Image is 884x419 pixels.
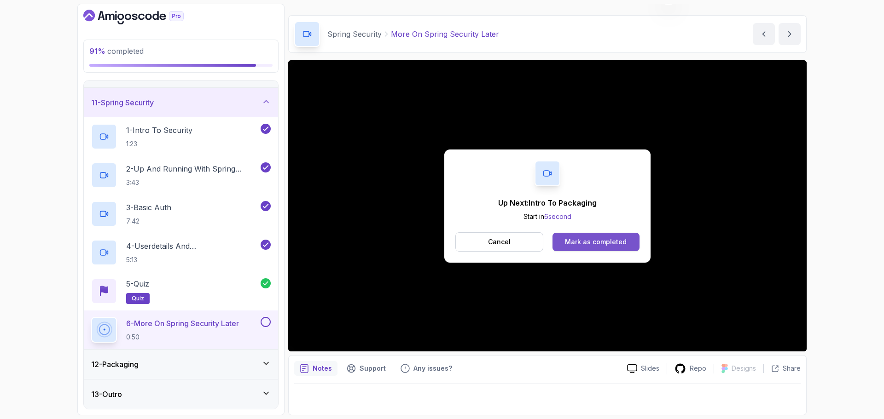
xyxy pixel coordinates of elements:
p: Up Next: Intro To Packaging [498,197,597,208]
p: Slides [641,364,659,373]
p: 4 - Userdetails And Bcryptpasswordencoder [126,241,259,252]
p: 0:50 [126,333,239,342]
button: 4-Userdetails And Bcryptpasswordencoder5:13 [91,240,271,265]
h3: 11 - Spring Security [91,97,154,108]
p: Any issues? [413,364,452,373]
button: 13-Outro [84,379,278,409]
p: More On Spring Security Later [391,29,499,40]
button: 12-Packaging [84,350,278,379]
button: 1-Intro To Security1:23 [91,124,271,149]
button: 2-Up And Running With Spring Security3:43 [91,162,271,188]
p: Designs [732,364,756,373]
iframe: 3 - More on Spring Security [288,60,807,351]
button: 3-Basic Auth7:42 [91,201,271,227]
p: Spring Security [327,29,382,40]
p: 5 - Quiz [126,278,149,289]
span: 91 % [89,46,105,56]
button: Support button [341,361,391,376]
p: Notes [313,364,332,373]
p: Share [783,364,801,373]
button: 6-More On Spring Security Later0:50 [91,317,271,343]
p: 1 - Intro To Security [126,125,192,136]
p: 3 - Basic Auth [126,202,171,213]
p: 3:43 [126,178,259,187]
p: Cancel [488,237,511,247]
a: Slides [620,364,667,373]
button: Cancel [455,232,543,252]
a: Dashboard [83,10,205,24]
button: Mark as completed [552,233,640,251]
button: 11-Spring Security [84,88,278,117]
button: previous content [753,23,775,45]
span: 6 second [544,212,571,220]
span: completed [89,46,144,56]
p: 1:23 [126,139,192,149]
button: next content [779,23,801,45]
p: Support [360,364,386,373]
button: 5-Quizquiz [91,278,271,304]
p: Repo [690,364,706,373]
button: Feedback button [395,361,458,376]
div: Mark as completed [565,237,627,247]
button: Share [763,364,801,373]
span: quiz [132,295,144,302]
p: 5:13 [126,255,259,264]
p: 6 - More On Spring Security Later [126,318,239,329]
h3: 12 - Packaging [91,359,139,370]
a: Repo [667,363,714,374]
p: Start in [498,212,597,221]
p: 2 - Up And Running With Spring Security [126,163,259,174]
h3: 13 - Outro [91,389,122,400]
p: 7:42 [126,217,171,226]
button: notes button [294,361,337,376]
